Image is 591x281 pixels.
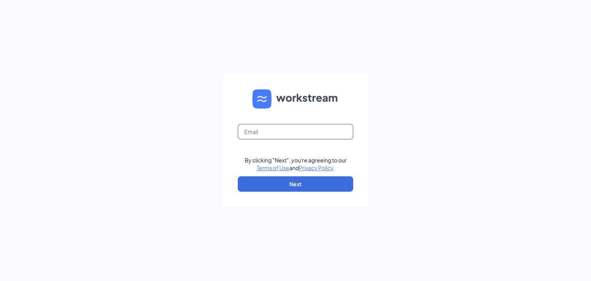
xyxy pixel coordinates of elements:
a: Privacy Policy [299,164,333,171]
div: By clicking "Next", you're agreeing to our and . [245,156,347,172]
img: WS logo and Workstream text [252,89,339,109]
a: Terms of Use [257,164,289,171]
input: Email [238,124,353,139]
button: Next [238,176,353,192]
